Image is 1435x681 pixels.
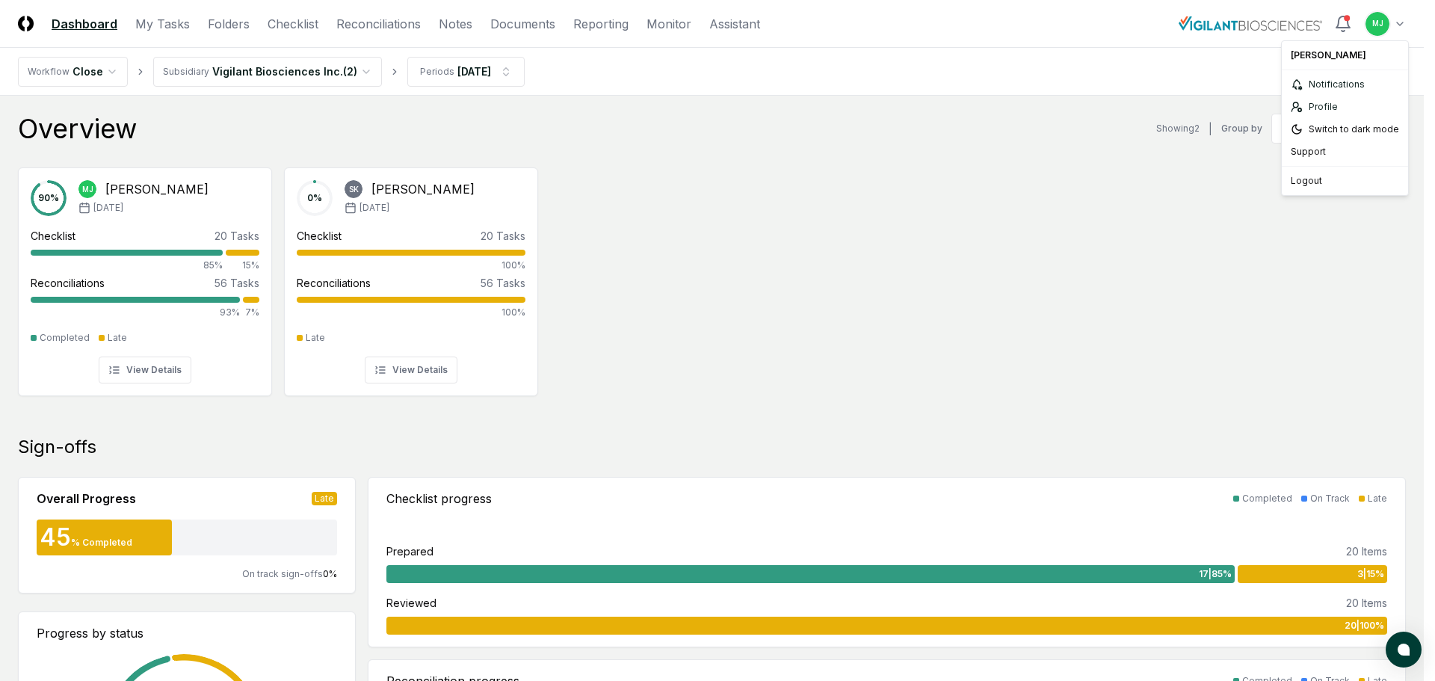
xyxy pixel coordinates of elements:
div: [PERSON_NAME] [1285,44,1405,67]
div: Logout [1285,170,1405,192]
a: Notifications [1285,73,1405,96]
div: Switch to dark mode [1285,118,1405,141]
a: Profile [1285,96,1405,118]
div: Support [1285,141,1405,163]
